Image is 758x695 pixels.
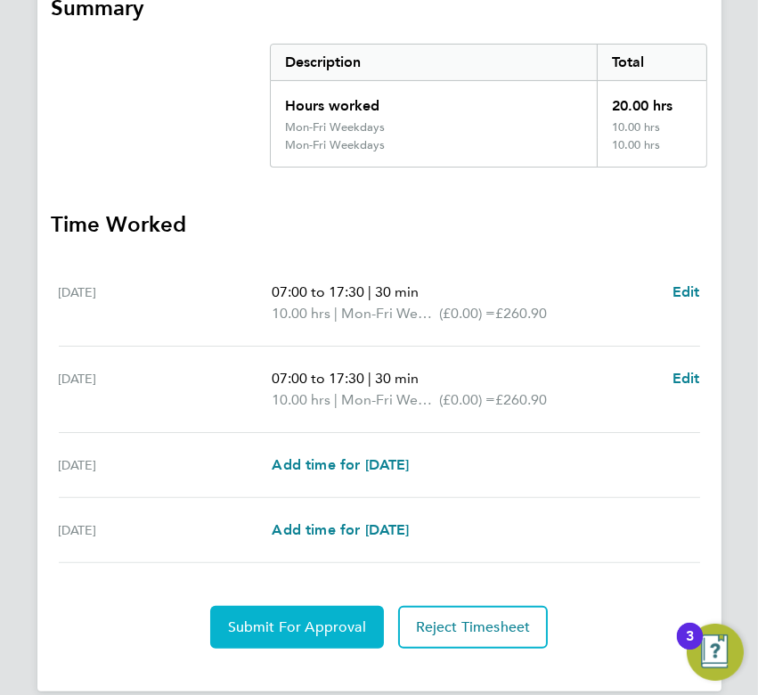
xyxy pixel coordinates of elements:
span: Edit [672,370,700,387]
span: £260.90 [495,391,547,408]
span: 07:00 to 17:30 [272,283,364,300]
span: (£0.00) = [439,305,495,322]
span: | [368,283,371,300]
div: [DATE] [59,282,273,324]
div: 20.00 hrs [597,81,705,120]
span: Edit [672,283,700,300]
a: Add time for [DATE] [272,454,409,476]
span: Add time for [DATE] [272,521,409,538]
a: Edit [672,282,700,303]
span: 07:00 to 17:30 [272,370,364,387]
button: Open Resource Center, 3 new notifications [687,624,744,681]
span: 30 min [375,283,419,300]
a: Add time for [DATE] [272,519,409,541]
span: | [334,391,338,408]
span: 10.00 hrs [272,391,330,408]
div: Hours worked [271,81,598,120]
span: 30 min [375,370,419,387]
div: 10.00 hrs [597,138,705,167]
a: Edit [672,368,700,389]
div: 3 [686,636,694,659]
div: Total [597,45,705,80]
button: Submit For Approval [210,606,384,649]
div: Mon-Fri Weekdays [285,120,385,135]
h3: Time Worked [52,210,707,239]
div: [DATE] [59,519,273,541]
div: 10.00 hrs [597,120,705,138]
span: Mon-Fri Weekdays [341,389,439,411]
span: Reject Timesheet [416,618,531,636]
div: [DATE] [59,368,273,411]
div: [DATE] [59,454,273,476]
span: Add time for [DATE] [272,456,409,473]
div: Mon-Fri Weekdays [285,138,385,152]
button: Reject Timesheet [398,606,549,649]
span: £260.90 [495,305,547,322]
span: Submit For Approval [228,618,366,636]
span: Mon-Fri Weekdays [341,303,439,324]
span: | [334,305,338,322]
span: | [368,370,371,387]
div: Description [271,45,598,80]
div: Summary [270,44,707,168]
span: (£0.00) = [439,391,495,408]
span: 10.00 hrs [272,305,330,322]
